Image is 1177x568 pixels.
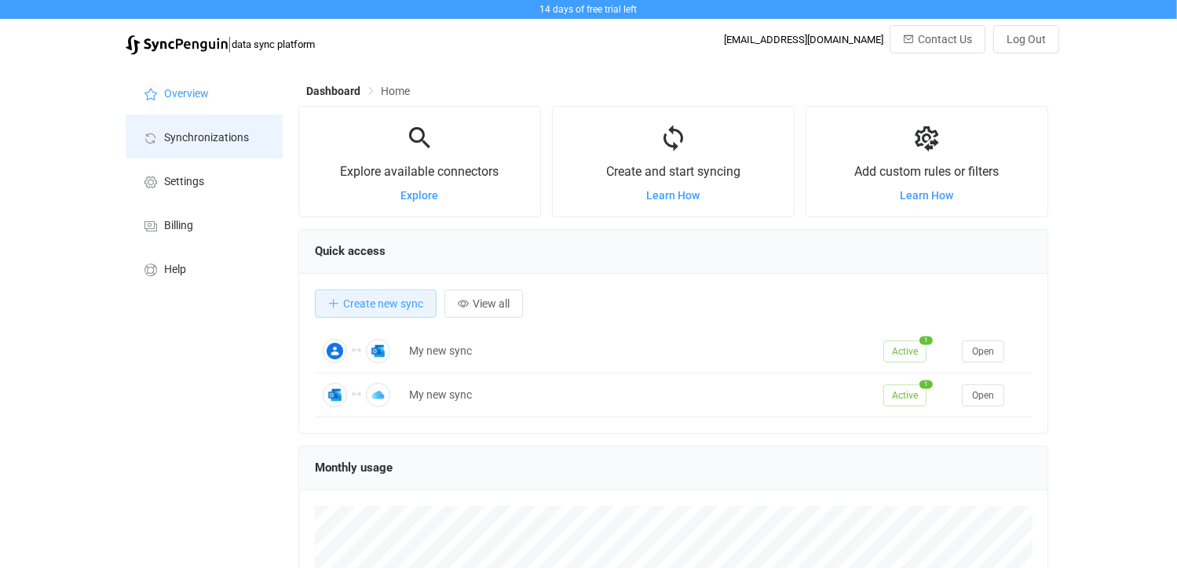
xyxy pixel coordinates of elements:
[473,297,510,310] span: View all
[962,384,1004,406] button: Open
[315,461,393,475] span: Monthly usage
[343,297,423,310] span: Create new sync
[962,388,1004,401] a: Open
[993,25,1059,53] button: Log Out
[126,202,283,246] a: Billing
[126,35,228,55] img: syncpenguin.svg
[381,85,410,97] span: Home
[890,25,985,53] button: Contact Us
[646,189,700,202] a: Learn How
[366,383,390,407] img: Apple iCloud Contacts
[323,339,347,363] img: Google Contacts
[164,264,186,276] span: Help
[232,38,315,50] span: data sync platform
[400,189,438,202] a: Explore
[315,289,437,318] button: Create new sync
[164,132,249,144] span: Synchronizations
[855,164,1000,179] span: Add custom rules or filters
[126,158,283,202] a: Settings
[962,340,1004,362] button: Open
[918,33,972,46] span: Contact Us
[306,86,410,96] div: Breadcrumb
[919,336,933,344] span: 1
[606,164,740,179] span: Create and start syncing
[306,85,360,97] span: Dashboard
[401,342,875,360] div: My new sync
[972,346,994,357] span: Open
[883,340,927,362] span: Active
[366,339,390,363] img: Outlook Contacts
[340,164,499,179] span: Explore available connectors
[1007,33,1046,46] span: Log Out
[972,390,994,401] span: Open
[883,384,927,406] span: Active
[540,4,638,15] span: 14 days of free trial left
[228,33,232,55] span: |
[164,176,204,188] span: Settings
[126,115,283,158] a: Synchronizations
[164,220,193,232] span: Billing
[315,244,386,258] span: Quick access
[901,189,954,202] a: Learn How
[724,34,883,46] div: [EMAIL_ADDRESS][DOMAIN_NAME]
[444,289,523,318] button: View all
[323,383,347,407] img: Outlook Contacts
[126,71,283,115] a: Overview
[401,386,875,404] div: My new sync
[962,344,1004,357] a: Open
[919,380,933,388] span: 1
[126,33,315,55] a: |data sync platform
[126,246,283,290] a: Help
[164,88,209,100] span: Overview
